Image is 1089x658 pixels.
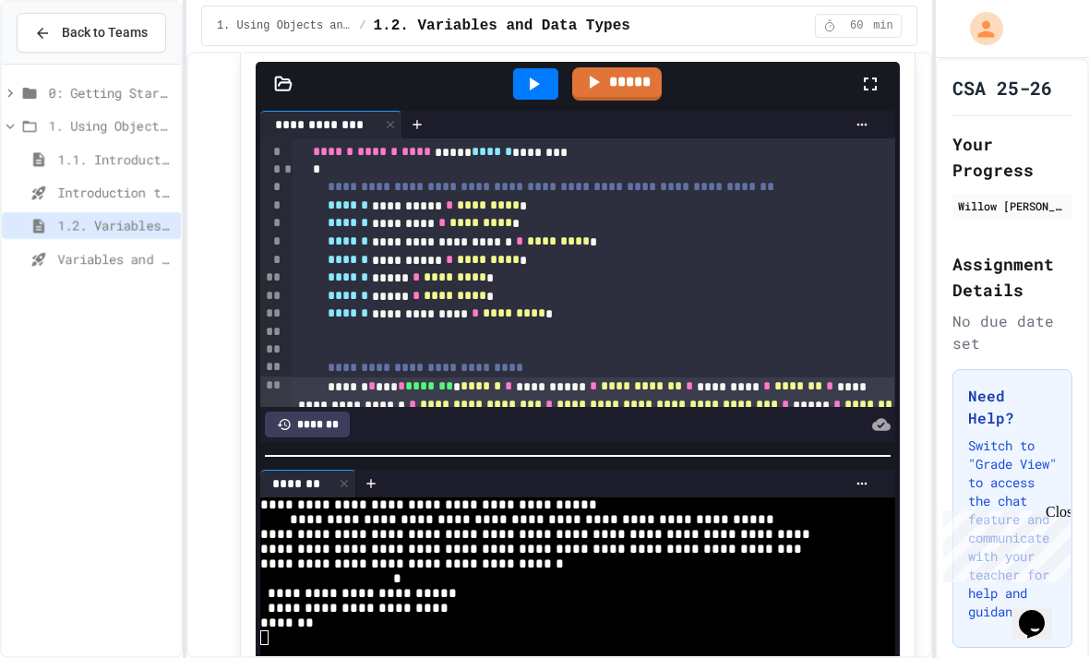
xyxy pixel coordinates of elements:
span: Introduction to Algorithms, Programming, and Compilers [57,183,174,202]
iframe: chat widget [1011,584,1071,640]
p: Switch to "Grade View" to access the chat feature and communicate with your teacher for help and ... [968,437,1057,621]
span: 1.2. Variables and Data Types [373,15,629,37]
iframe: chat widget [936,504,1071,582]
span: 1. Using Objects and Methods [217,18,352,33]
span: 1.1. Introduction to Algorithms, Programming, and Compilers [57,150,174,169]
span: Variables and Data Types - Quiz [57,249,174,269]
h1: CSA 25-26 [952,75,1052,101]
div: Willow [PERSON_NAME] [958,197,1067,214]
h2: Assignment Details [952,251,1072,303]
div: Chat with us now!Close [7,7,127,117]
h3: Need Help? [968,385,1057,429]
span: Back to Teams [62,23,148,42]
span: 60 [842,18,871,33]
span: 1.2. Variables and Data Types [57,216,174,235]
span: 1. Using Objects and Methods [48,116,174,136]
div: No due date set [952,310,1072,354]
h2: Your Progress [952,131,1072,183]
button: Back to Teams [17,13,166,53]
span: / [359,18,365,33]
span: min [873,18,893,33]
div: My Account [951,7,1008,50]
span: 0: Getting Started [48,83,174,102]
